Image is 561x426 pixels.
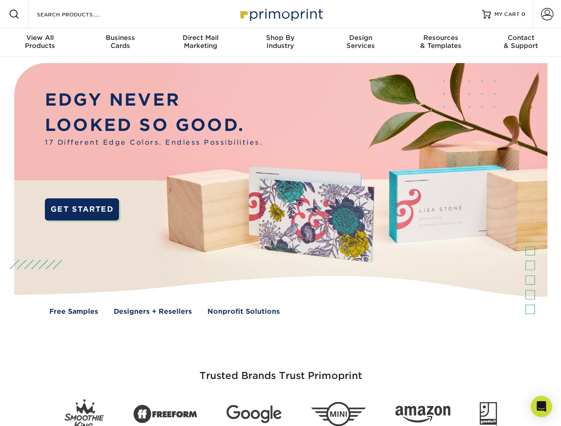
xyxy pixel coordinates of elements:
a: Resources& Templates [401,28,481,57]
a: BusinessCards [80,28,160,57]
span: Direct Mail [160,34,240,42]
div: Open Intercom Messenger [531,396,552,417]
img: Google [227,405,282,423]
div: Marketing [160,34,240,50]
div: Services [321,34,401,50]
span: Design [321,34,401,42]
img: Goodwill [480,402,497,426]
a: Shop ByIndustry [240,28,320,57]
div: Industry [240,34,320,50]
span: Contact [481,34,561,42]
div: Cards [80,34,160,50]
div: & Support [481,34,561,50]
a: Free Samples [49,307,98,317]
a: GET STARTED [45,198,119,221]
a: Designers + Resellers [114,307,192,317]
span: 0 [521,11,525,17]
span: Shop By [240,34,320,42]
a: DesignServices [321,28,401,57]
span: MY CART [494,11,520,18]
span: Resources [401,34,481,42]
span: 17 Different Edge Colors. Endless Possibilities. [45,138,263,148]
img: Amazon [395,406,450,423]
iframe: Google Customer Reviews [2,399,76,423]
a: Contact& Support [481,28,561,57]
p: EDGY NEVER [45,87,263,113]
div: & Templates [401,34,481,50]
h3: Trusted Brands Trust Primoprint [21,349,541,392]
a: Nonprofit Solutions [207,307,280,317]
p: LOOKED SO GOOD. [45,113,263,138]
input: SEARCH PRODUCTS..... [36,9,123,20]
img: Primoprint [236,4,325,24]
a: Direct MailMarketing [160,28,240,57]
span: Business [80,34,160,42]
